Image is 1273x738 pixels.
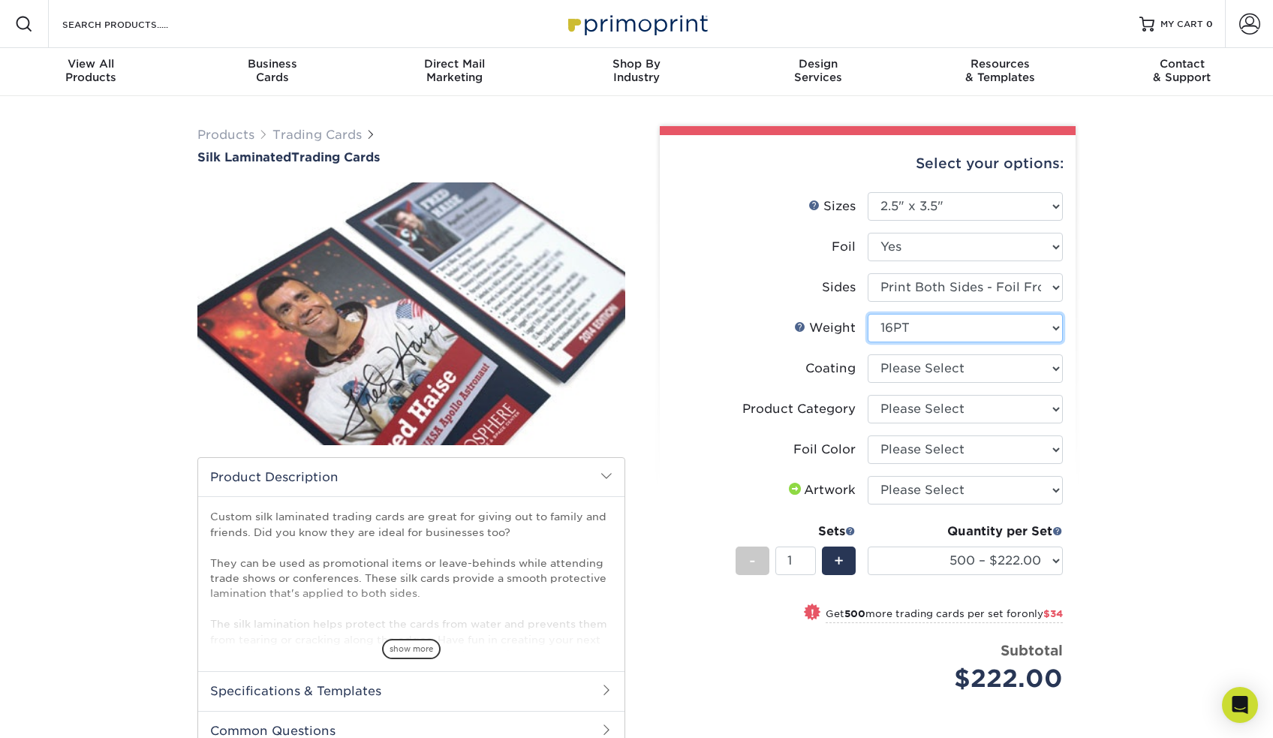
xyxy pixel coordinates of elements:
a: Contact& Support [1091,48,1273,96]
strong: 500 [844,608,865,619]
small: Get more trading cards per set for [826,608,1063,623]
p: Custom silk laminated trading cards are great for giving out to family and friends. Did you know ... [210,509,612,662]
span: 0 [1206,19,1213,29]
div: Foil [832,238,856,256]
div: Coating [805,360,856,378]
strong: Subtotal [1001,642,1063,658]
div: Sides [822,279,856,297]
a: Resources& Templates [909,48,1091,96]
img: Primoprint [561,8,712,40]
div: Industry [546,57,727,84]
div: & Support [1091,57,1273,84]
a: Shop ByIndustry [546,48,727,96]
span: - [749,550,756,572]
span: Direct Mail [364,57,546,71]
h2: Specifications & Templates [198,671,624,710]
span: Business [182,57,363,71]
h2: Product Description [198,458,624,496]
div: Sizes [808,197,856,215]
span: Shop By [546,57,727,71]
span: MY CART [1160,18,1203,31]
a: BusinessCards [182,48,363,96]
input: SEARCH PRODUCTS..... [61,15,207,33]
a: Trading Cards [272,128,362,142]
div: Artwork [786,481,856,499]
span: Contact [1091,57,1273,71]
div: & Templates [909,57,1091,84]
div: Sets [736,523,856,541]
span: $34 [1043,608,1063,619]
div: Services [727,57,909,84]
a: Direct MailMarketing [364,48,546,96]
div: Quantity per Set [868,523,1063,541]
div: $222.00 [879,661,1063,697]
span: only [1022,608,1063,619]
div: Select your options: [672,135,1064,192]
a: Products [197,128,254,142]
div: Cards [182,57,363,84]
div: Open Intercom Messenger [1222,687,1258,723]
div: Marketing [364,57,546,84]
span: Design [727,57,909,71]
a: DesignServices [727,48,909,96]
span: Resources [909,57,1091,71]
img: Silk Laminated 01 [197,166,625,462]
span: Silk Laminated [197,150,291,164]
span: + [834,550,844,572]
span: ! [811,605,814,621]
h1: Trading Cards [197,150,625,164]
div: Weight [794,319,856,337]
div: Foil Color [793,441,856,459]
a: Silk LaminatedTrading Cards [197,150,625,164]
div: Product Category [742,400,856,418]
span: show more [382,639,441,659]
